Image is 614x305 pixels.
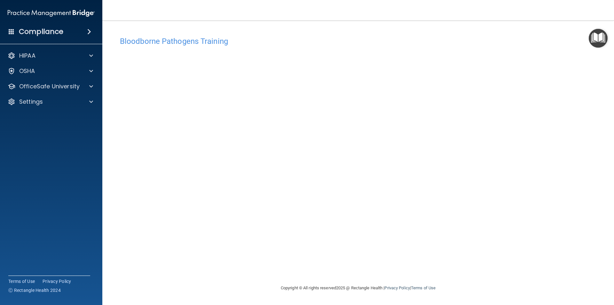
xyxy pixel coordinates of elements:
[411,285,436,290] a: Terms of Use
[43,278,71,285] a: Privacy Policy
[120,49,596,246] iframe: bbp
[241,278,475,298] div: Copyright © All rights reserved 2025 @ Rectangle Health | |
[8,98,93,106] a: Settings
[8,67,93,75] a: OSHA
[8,52,93,60] a: HIPAA
[8,278,35,285] a: Terms of Use
[589,29,608,48] button: Open Resource Center
[120,37,596,45] h4: Bloodborne Pathogens Training
[19,52,35,60] p: HIPAA
[384,285,410,290] a: Privacy Policy
[19,98,43,106] p: Settings
[8,7,95,20] img: PMB logo
[19,67,35,75] p: OSHA
[8,83,93,90] a: OfficeSafe University
[503,260,606,285] iframe: Drift Widget Chat Controller
[19,27,63,36] h4: Compliance
[19,83,80,90] p: OfficeSafe University
[8,287,61,293] span: Ⓒ Rectangle Health 2024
